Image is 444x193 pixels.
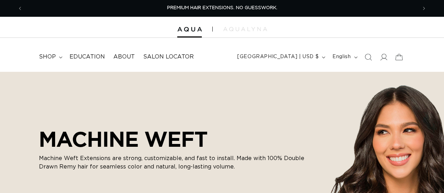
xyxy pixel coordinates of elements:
[39,53,56,61] span: shop
[332,53,351,61] span: English
[113,53,135,61] span: About
[109,49,139,65] a: About
[360,49,376,65] summary: Search
[233,50,328,64] button: [GEOGRAPHIC_DATA] | USD $
[177,27,202,32] img: Aqua Hair Extensions
[416,2,432,15] button: Next announcement
[12,2,28,15] button: Previous announcement
[167,6,277,10] span: PREMIUM HAIR EXTENSIONS. NO GUESSWORK.
[139,49,198,65] a: Salon Locator
[237,53,319,61] span: [GEOGRAPHIC_DATA] | USD $
[35,49,65,65] summary: shop
[39,154,306,171] p: Machine Weft Extensions are strong, customizable, and fast to install. Made with 100% Double Draw...
[65,49,109,65] a: Education
[143,53,194,61] span: Salon Locator
[223,27,267,31] img: aqualyna.com
[69,53,105,61] span: Education
[39,127,306,151] h2: MACHINE WEFT
[328,50,360,64] button: English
